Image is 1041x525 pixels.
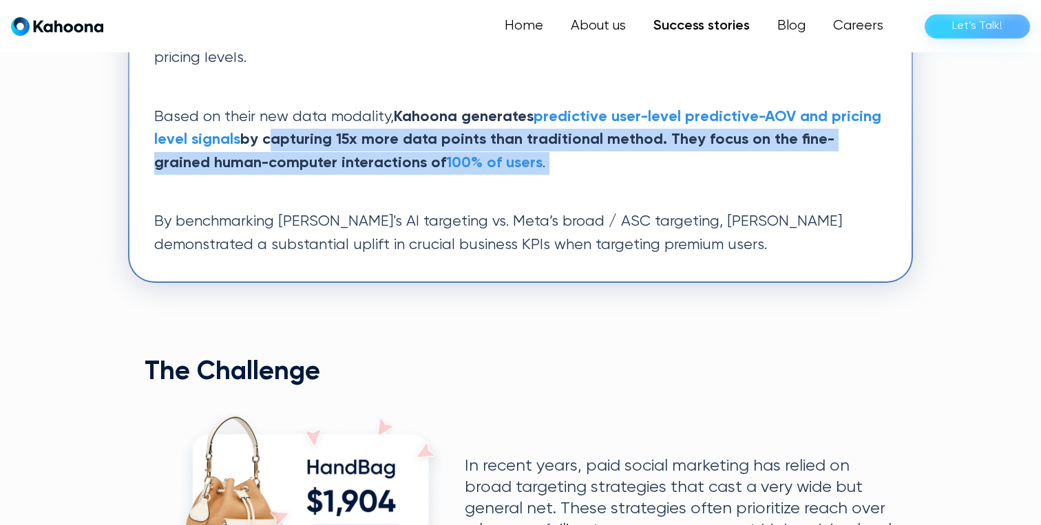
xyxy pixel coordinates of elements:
[640,12,764,40] a: Success stories
[11,17,103,36] a: home
[764,12,819,40] a: Blog
[145,357,896,389] h2: The Challenge
[154,211,887,257] p: By benchmarking [PERSON_NAME]'s AI targeting vs. Meta’s broad / ASC targeting, [PERSON_NAME] demo...
[952,15,1002,37] div: Let’s Talk!
[154,106,887,175] p: Based on their new data modality, .
[925,14,1030,39] a: Let’s Talk!
[491,12,557,40] a: Home
[819,12,897,40] a: Careers
[154,132,834,170] strong: by capturing 15x more data points than traditional method. They focus on the fine-grained human-c...
[394,109,534,125] strong: Kahoona generates
[557,12,640,40] a: About us
[446,156,543,171] strong: 100% of users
